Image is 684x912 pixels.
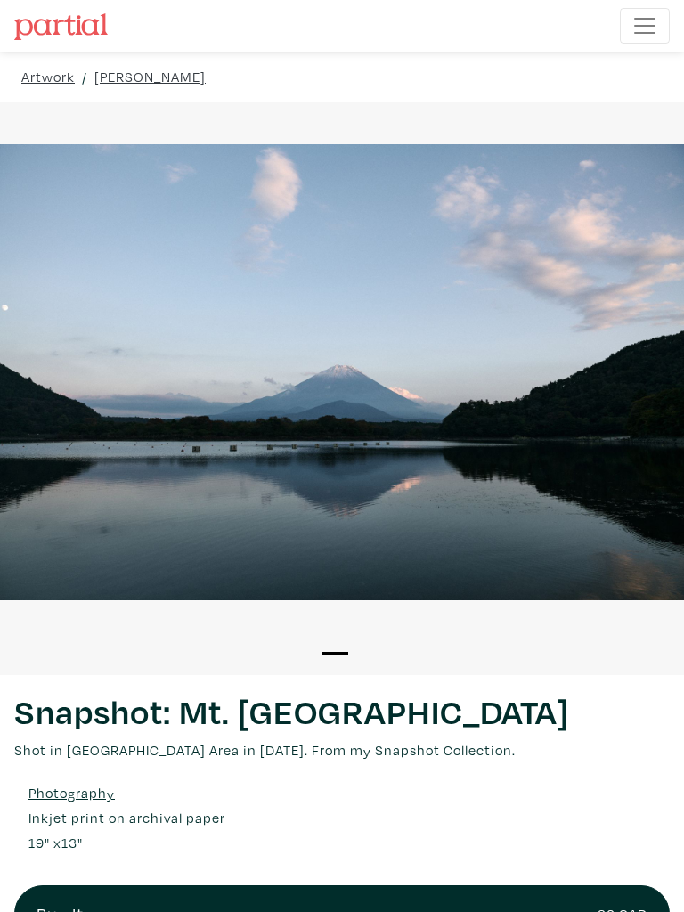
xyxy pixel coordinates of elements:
span: / [82,66,87,87]
h1: Snapshot: Mt. [GEOGRAPHIC_DATA] [14,689,670,732]
button: Toggle navigation [620,8,670,44]
button: 1 of 1 [322,652,348,655]
a: Inkjet print on archival paper [28,807,225,828]
span: 19 [28,834,45,851]
a: Artwork [21,66,75,87]
span: 13 [61,834,77,851]
div: " x " [28,832,83,853]
p: Shot in [GEOGRAPHIC_DATA] Area in [DATE]. From my Snapshot Collection. [14,739,670,761]
a: Photography [28,782,115,803]
a: [PERSON_NAME] [94,66,206,87]
u: Photography [28,784,115,802]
